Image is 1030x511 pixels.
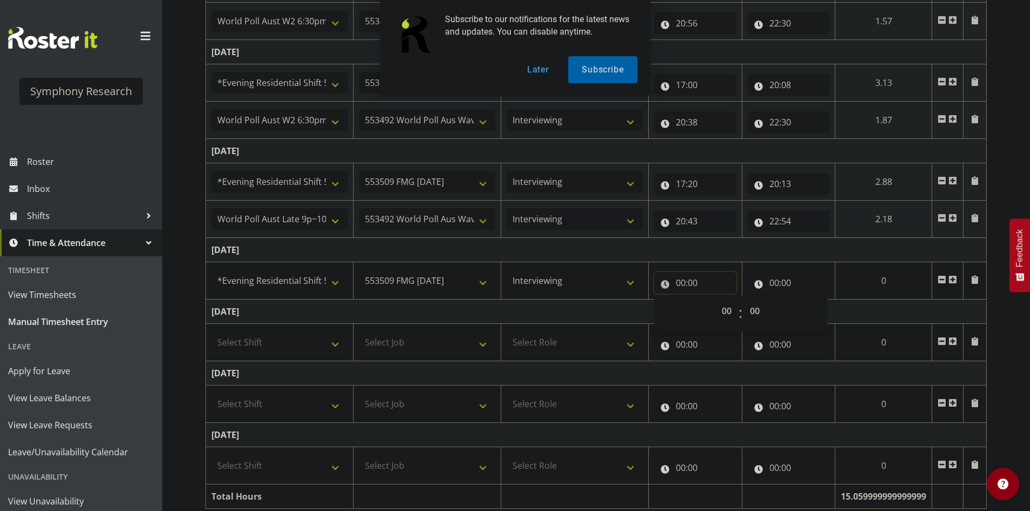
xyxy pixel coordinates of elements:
button: Later [514,56,562,83]
td: [DATE] [206,361,987,386]
button: Subscribe [568,56,637,83]
a: Leave/Unavailability Calendar [3,439,160,466]
span: Time & Attendance [27,235,141,251]
span: Manual Timesheet Entry [8,314,154,330]
input: Click to select... [748,334,830,355]
a: View Leave Requests [3,412,160,439]
div: Timesheet [3,259,160,281]
input: Click to select... [654,272,736,294]
div: Unavailability [3,466,160,488]
input: Click to select... [748,210,830,232]
td: 2.88 [835,163,932,201]
a: Apply for Leave [3,357,160,384]
input: Click to select... [654,111,736,133]
img: notification icon [393,13,436,56]
td: [DATE] [206,139,987,163]
td: Total Hours [206,485,354,509]
a: View Timesheets [3,281,160,308]
input: Click to select... [748,457,830,479]
span: Feedback [1015,229,1025,267]
td: 2.18 [835,201,932,238]
img: help-xxl-2.png [998,479,1008,489]
td: [DATE] [206,423,987,447]
span: Inbox [27,181,157,197]
button: Feedback - Show survey [1009,218,1030,292]
span: View Unavailability [8,493,154,509]
input: Click to select... [654,210,736,232]
input: Click to select... [654,457,736,479]
span: : [739,300,742,327]
span: Apply for Leave [8,363,154,379]
span: View Leave Requests [8,417,154,433]
span: View Timesheets [8,287,154,303]
td: 15.059999999999999 [835,485,932,509]
span: Roster [27,154,157,170]
span: Shifts [27,208,141,224]
td: 1.87 [835,102,932,139]
span: Leave/Unavailability Calendar [8,444,154,460]
td: 0 [835,262,932,300]
td: 0 [835,386,932,423]
input: Click to select... [654,173,736,195]
input: Click to select... [654,395,736,417]
td: 0 [835,324,932,361]
a: Manual Timesheet Entry [3,308,160,335]
td: [DATE] [206,238,987,262]
input: Click to select... [748,111,830,133]
span: View Leave Balances [8,390,154,406]
a: View Leave Balances [3,384,160,412]
input: Click to select... [654,334,736,355]
div: Leave [3,335,160,357]
td: [DATE] [206,300,987,324]
div: Subscribe to our notifications for the latest news and updates. You can disable anytime. [436,13,637,38]
input: Click to select... [748,173,830,195]
input: Click to select... [748,272,830,294]
td: 0 [835,447,932,485]
input: Click to select... [748,395,830,417]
